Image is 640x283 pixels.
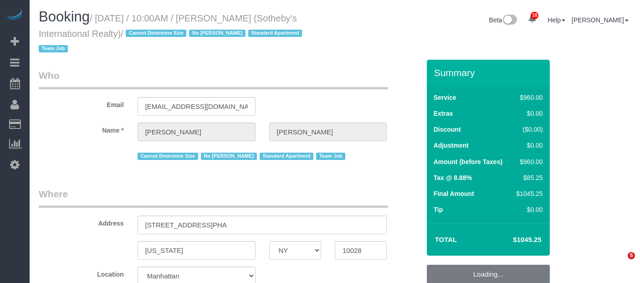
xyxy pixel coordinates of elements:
div: $960.00 [513,157,543,166]
label: Email [32,97,131,109]
label: Tip [434,205,443,214]
a: Beta [489,16,517,24]
span: 5 [628,252,635,259]
span: Team Job [39,45,68,52]
label: Extras [434,109,453,118]
input: Zip Code [335,241,387,260]
label: Service [434,93,456,102]
label: Address [32,216,131,228]
input: City [138,241,256,260]
h4: $1045.25 [486,236,541,244]
input: First Name [138,123,256,141]
span: Standard Apartment [260,153,314,160]
span: No [PERSON_NAME] [201,153,257,160]
a: Help [548,16,565,24]
label: Amount (before Taxes) [434,157,502,166]
div: $85.25 [513,173,543,182]
label: Discount [434,125,461,134]
span: No [PERSON_NAME] [189,30,245,37]
label: Adjustment [434,141,469,150]
img: New interface [502,15,517,26]
div: $1045.25 [513,189,543,198]
input: Email [138,97,256,116]
span: Cannot Determine Size [138,153,198,160]
span: Booking [39,9,90,25]
div: $960.00 [513,93,543,102]
span: Standard Apartment [248,30,302,37]
div: $0.00 [513,205,543,214]
input: Last Name [269,123,387,141]
label: Final Amount [434,189,474,198]
img: Automaid Logo [5,9,24,22]
h3: Summary [434,67,545,78]
div: $0.00 [513,141,543,150]
a: [PERSON_NAME] [572,16,629,24]
iframe: Intercom live chat [609,252,631,274]
a: 18 [523,9,541,29]
label: Name * [32,123,131,135]
span: 18 [531,12,538,19]
legend: Who [39,69,388,89]
legend: Where [39,187,388,208]
div: ($0.00) [513,125,543,134]
label: Tax @ 8.88% [434,173,472,182]
small: / [DATE] / 10:00AM / [PERSON_NAME] (Sotheby's International Realty) [39,13,305,54]
div: $0.00 [513,109,543,118]
span: Team Job [316,153,345,160]
label: Location [32,267,131,279]
span: Cannot Determine Size [126,30,186,37]
span: / [39,29,305,54]
strong: Total [435,236,457,243]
